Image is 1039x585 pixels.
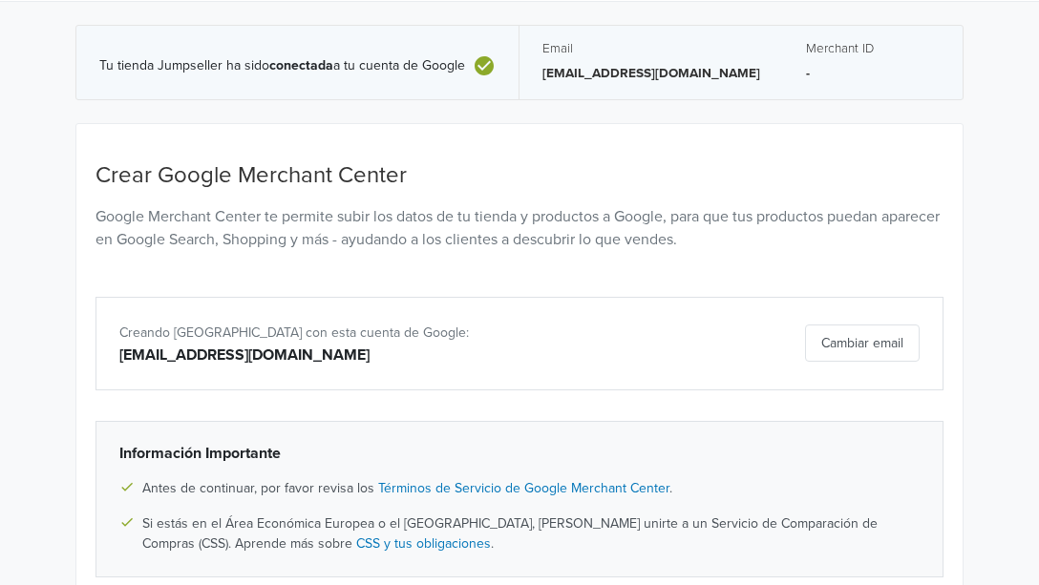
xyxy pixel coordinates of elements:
a: Términos de Servicio de Google Merchant Center [378,480,669,496]
span: Creando [GEOGRAPHIC_DATA] con esta cuenta de Google: [119,324,469,341]
h6: Información Importante [119,445,920,463]
div: [EMAIL_ADDRESS][DOMAIN_NAME] [119,344,644,366]
a: CSS y tus obligaciones [356,535,491,552]
h4: Crear Google Merchant Center [95,162,944,190]
p: - [806,64,940,83]
span: Si estás en el Área Económica Europea o el [GEOGRAPHIC_DATA], [PERSON_NAME] unirte a un Servicio ... [142,513,920,554]
b: conectada [269,57,333,73]
span: Antes de continuar, por favor revisa los . [142,478,672,498]
p: [EMAIL_ADDRESS][DOMAIN_NAME] [542,64,760,83]
button: Cambiar email [805,324,920,362]
h5: Email [542,41,760,56]
p: Google Merchant Center te permite subir los datos de tu tienda y productos a Google, para que tus... [95,205,944,251]
h5: Merchant ID [806,41,940,56]
span: Tu tienda Jumpseller ha sido a tu cuenta de Google [99,58,465,74]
